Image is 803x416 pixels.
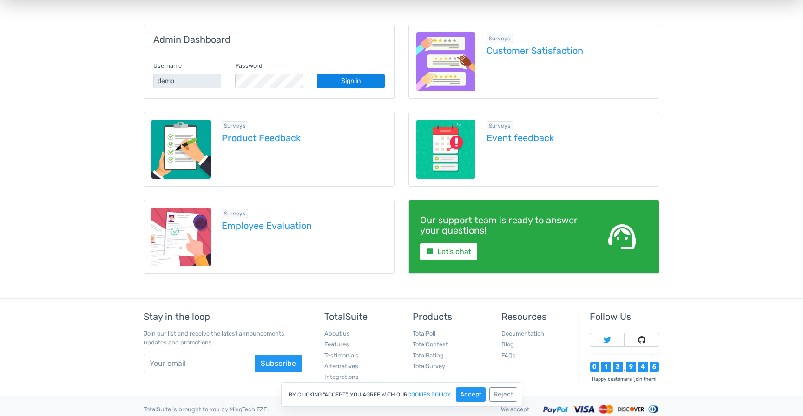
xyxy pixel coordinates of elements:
[638,362,648,372] div: 4
[144,312,302,322] h5: Stay in the loop
[144,355,255,372] input: Your email
[144,329,302,347] p: Join our list and receive the latest announcements, updates and promotions.
[626,362,636,372] div: 9
[413,312,482,322] h5: Products
[408,392,451,397] a: cookies policy
[222,221,387,231] a: Employee Evaluation
[501,341,514,348] a: Blog
[413,352,444,359] a: TotalRating
[489,387,517,402] button: Reject
[317,74,385,88] a: Sign in
[426,248,434,255] small: sms
[543,404,659,415] img: Accepted payment methods
[501,352,516,359] a: FAQs
[590,362,599,372] div: 0
[604,336,611,344] img: Follow TotalSuite on Twitter
[151,208,211,266] img: employee-evaluation.png.webp
[235,61,263,70] label: Password
[151,120,211,179] img: product-feedback-1.png.webp
[413,363,445,370] a: TotalSurvey
[487,121,513,130] span: Browse all in Surveys
[487,34,513,43] span: Browse all in Surveys
[590,376,659,383] div: Happy customers, join them!
[255,355,302,372] button: Subscribe
[222,209,249,218] span: Browse all in Surveys
[416,32,475,91] img: customer-satisfaction.png.webp
[601,362,611,372] div: 1
[153,61,182,70] label: Username
[623,366,626,372] div: ,
[456,387,486,402] button: Accept
[413,330,435,337] a: TotalPoll
[494,405,536,414] div: We accept
[638,336,645,344] img: Follow TotalSuite on Github
[413,341,448,348] a: TotalContest
[324,373,359,380] a: Integrations
[650,362,659,372] div: 5
[613,362,623,372] div: 3
[324,363,358,370] a: Alternatives
[606,220,639,253] span: support_agent
[153,34,385,45] h5: Admin Dashboard
[324,330,350,337] a: About us
[281,382,522,407] div: By clicking "Accept", you agree with our .
[420,215,582,235] h4: Our support team is ready to answer your questions!
[487,133,652,143] a: Event feedback
[324,312,394,322] h5: TotalSuite
[501,312,571,322] h5: Resources
[501,330,544,337] a: Documentation
[324,341,349,348] a: Features
[324,352,359,359] a: Testimonials
[416,120,475,179] img: event-feedback.png.webp
[487,45,652,56] a: Customer Satisfaction
[222,121,249,130] span: Browse all in Surveys
[222,133,387,143] a: Product Feedback
[137,405,494,414] div: TotalSuite is brought to you by MisqTech FZE.
[590,312,659,322] h5: Follow Us
[420,243,477,260] a: smsLet's chat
